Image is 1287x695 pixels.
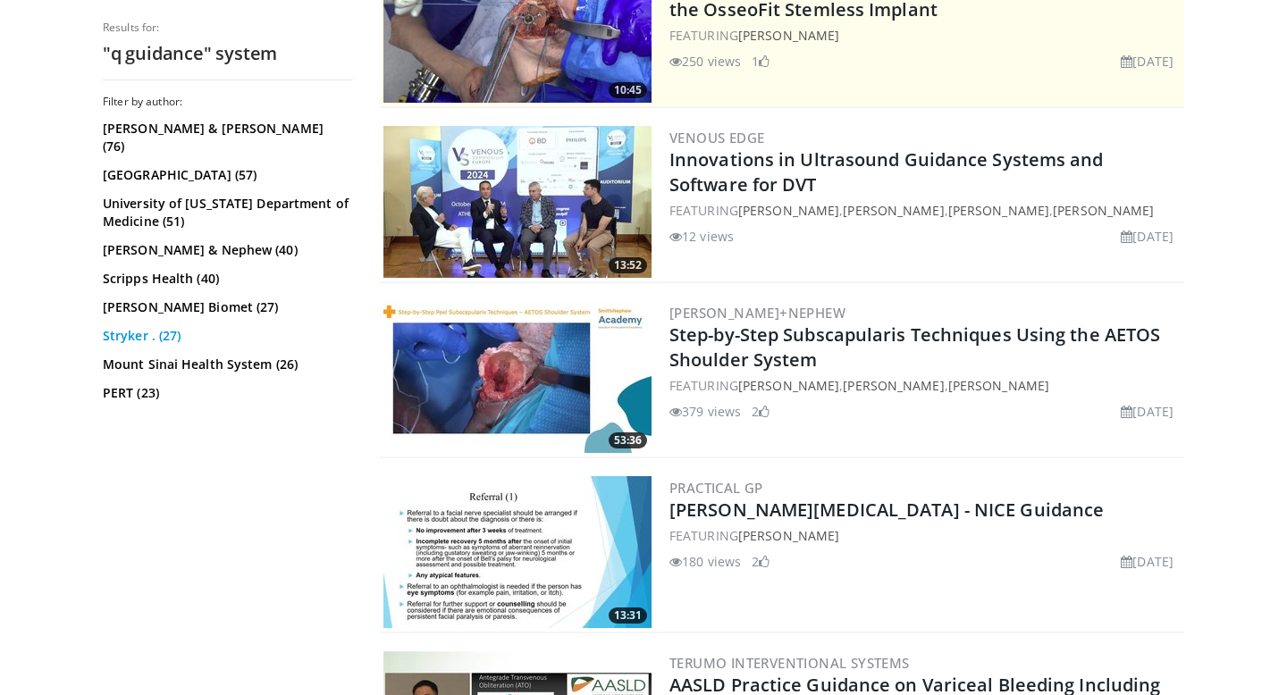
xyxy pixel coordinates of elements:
[669,52,741,71] li: 250 views
[669,402,741,421] li: 379 views
[843,202,944,219] a: [PERSON_NAME]
[752,52,770,71] li: 1
[669,322,1160,372] a: Step-by-Step Subscapularis Techniques Using the AETOS Shoulder System
[669,26,1181,45] div: FEATURING
[669,227,734,246] li: 12 views
[669,552,741,571] li: 180 views
[383,301,652,453] a: 53:36
[738,202,839,219] a: [PERSON_NAME]
[103,298,349,316] a: [PERSON_NAME] Biomet (27)
[1121,52,1173,71] li: [DATE]
[103,166,349,184] a: [GEOGRAPHIC_DATA] (57)
[103,42,353,65] h2: "q guidance" system
[383,126,652,278] a: 13:52
[609,607,647,624] span: 13:31
[383,476,652,628] a: 13:31
[383,476,652,628] img: 9eab18cc-b950-4a7a-a0d3-b638c8796351.300x170_q85_crop-smart_upscale.jpg
[669,147,1104,197] a: Innovations in Ultrasound Guidance Systems and Software for DVT
[1121,402,1173,421] li: [DATE]
[948,202,1049,219] a: [PERSON_NAME]
[738,527,839,544] a: [PERSON_NAME]
[752,402,770,421] li: 2
[669,654,910,672] a: Terumo Interventional Systems
[669,304,845,322] a: [PERSON_NAME]+Nephew
[103,195,349,230] a: University of [US_STATE] Department of Medicine (51)
[383,126,652,278] img: a47d837e-8399-4d55-8bd1-b65c3fce00d7.300x170_q85_crop-smart_upscale.jpg
[669,479,763,497] a: Practical GP
[669,201,1181,220] div: FEATURING , , ,
[1121,552,1173,571] li: [DATE]
[103,21,353,35] p: Results for:
[948,377,1049,394] a: [PERSON_NAME]
[669,526,1181,545] div: FEATURING
[669,129,764,147] a: Venous Edge
[103,327,349,345] a: Stryker . (27)
[738,377,839,394] a: [PERSON_NAME]
[1053,202,1154,219] a: [PERSON_NAME]
[103,120,349,155] a: [PERSON_NAME] & [PERSON_NAME] (76)
[1121,227,1173,246] li: [DATE]
[609,257,647,273] span: 13:52
[669,376,1181,395] div: FEATURING , ,
[103,95,353,109] h3: Filter by author:
[669,498,1104,522] a: [PERSON_NAME][MEDICAL_DATA] - NICE Guidance
[843,377,944,394] a: [PERSON_NAME]
[103,241,349,259] a: [PERSON_NAME] & Nephew (40)
[383,301,652,453] img: 70e54e43-e9ea-4a9d-be99-25d1f039a65a.300x170_q85_crop-smart_upscale.jpg
[103,384,349,402] a: PERT (23)
[103,270,349,288] a: Scripps Health (40)
[609,82,647,98] span: 10:45
[738,27,839,44] a: [PERSON_NAME]
[752,552,770,571] li: 2
[103,356,349,373] a: Mount Sinai Health System (26)
[609,432,647,448] span: 53:36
